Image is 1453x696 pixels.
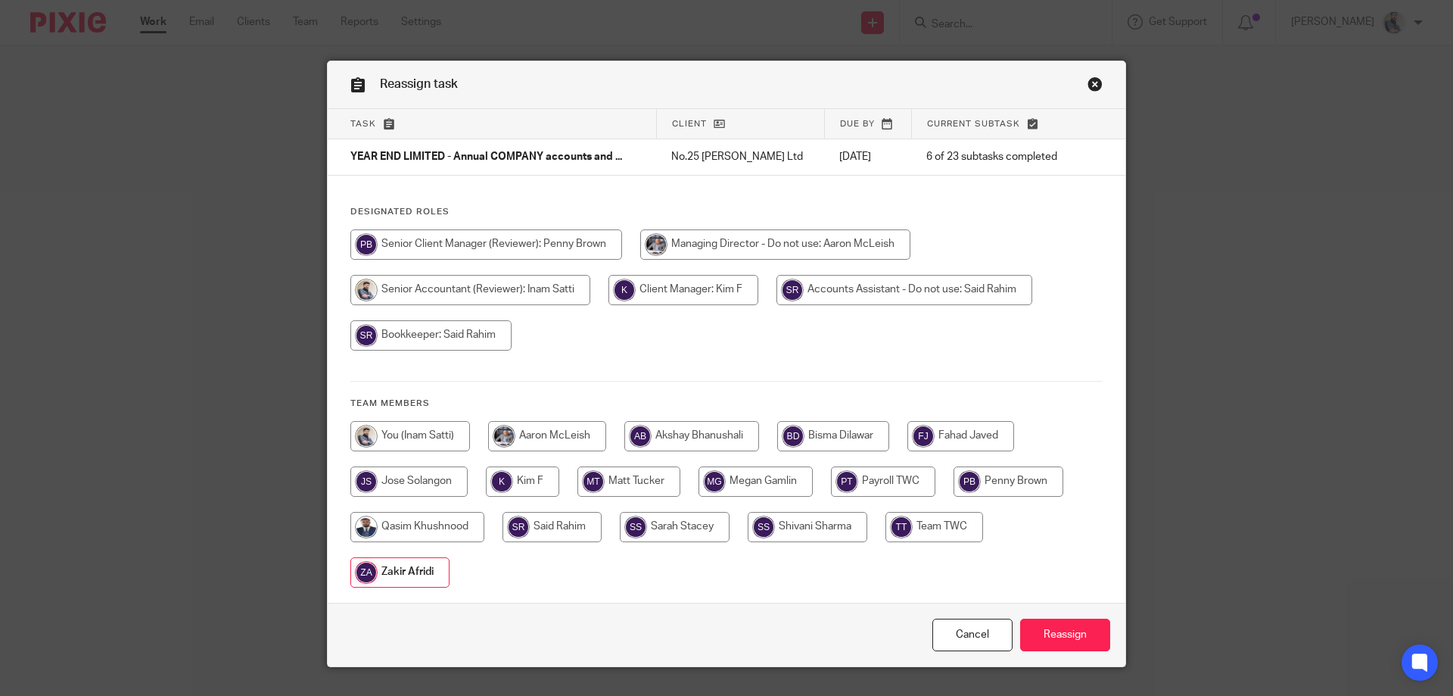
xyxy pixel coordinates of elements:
[927,120,1020,128] span: Current subtask
[1020,619,1110,651] input: Reassign
[839,149,896,164] p: [DATE]
[1087,76,1103,97] a: Close this dialog window
[672,120,707,128] span: Client
[911,139,1078,176] td: 6 of 23 subtasks completed
[840,120,875,128] span: Due by
[350,398,1103,410] h4: Team members
[671,149,809,164] p: No.25 [PERSON_NAME] Ltd
[350,206,1103,218] h4: Designated Roles
[350,152,622,163] span: YEAR END LIMITED - Annual COMPANY accounts and ...
[932,619,1013,651] a: Close this dialog window
[380,78,458,90] span: Reassign task
[350,120,376,128] span: Task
